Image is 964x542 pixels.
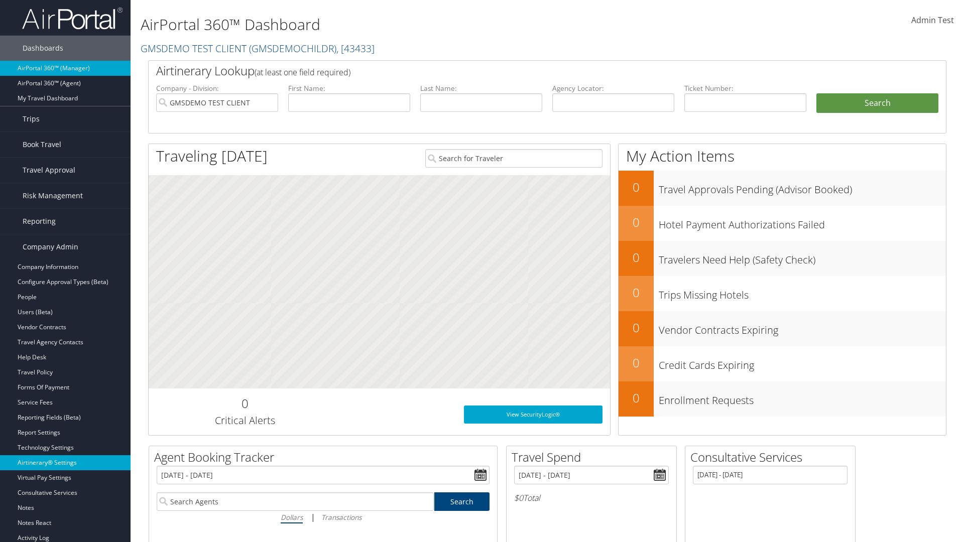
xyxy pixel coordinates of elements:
label: Ticket Number: [684,83,806,93]
h3: Hotel Payment Authorizations Failed [659,213,946,232]
span: Dashboards [23,36,63,61]
h3: Travel Approvals Pending (Advisor Booked) [659,178,946,197]
a: 0Hotel Payment Authorizations Failed [619,206,946,241]
button: Search [816,93,938,113]
label: Last Name: [420,83,542,93]
span: $0 [514,492,523,503]
h2: 0 [619,249,654,266]
h2: 0 [619,214,654,231]
h2: 0 [619,389,654,406]
h2: 0 [619,354,654,371]
a: GMSDEMO TEST CLIENT [141,42,375,55]
span: Risk Management [23,183,83,208]
label: First Name: [288,83,410,93]
h2: 0 [156,395,333,412]
a: 0Enrollment Requests [619,381,946,417]
span: Book Travel [23,132,61,157]
img: airportal-logo.png [22,7,123,30]
h3: Credit Cards Expiring [659,353,946,372]
span: Trips [23,106,40,131]
a: 0Credit Cards Expiring [619,346,946,381]
h2: Travel Spend [512,449,676,466]
a: 0Vendor Contracts Expiring [619,311,946,346]
span: Company Admin [23,234,78,259]
label: Agency Locator: [552,83,674,93]
h2: Agent Booking Tracker [154,449,497,466]
h3: Enrollment Requests [659,388,946,408]
a: View SecurityLogic® [464,405,602,424]
h2: 0 [619,179,654,196]
h1: My Action Items [619,146,946,167]
a: 0Travel Approvals Pending (Advisor Booked) [619,171,946,206]
h2: 0 [619,284,654,301]
a: Admin Test [911,5,954,36]
h3: Travelers Need Help (Safety Check) [659,248,946,267]
input: Search Agents [157,492,434,511]
h2: Consultative Services [690,449,855,466]
input: Search for Traveler [425,149,602,168]
h1: Traveling [DATE] [156,146,268,167]
i: Dollars [281,512,303,522]
span: (at least one field required) [255,67,350,78]
i: Transactions [321,512,361,522]
span: Admin Test [911,15,954,26]
a: 0Trips Missing Hotels [619,276,946,311]
a: Search [434,492,490,511]
span: , [ 43433 ] [336,42,375,55]
span: ( GMSDEMOCHILDR ) [249,42,336,55]
h2: Airtinerary Lookup [156,62,872,79]
label: Company - Division: [156,83,278,93]
h3: Critical Alerts [156,414,333,428]
span: Reporting [23,209,56,234]
a: 0Travelers Need Help (Safety Check) [619,241,946,276]
div: | [157,511,490,523]
h3: Trips Missing Hotels [659,283,946,302]
h2: 0 [619,319,654,336]
h3: Vendor Contracts Expiring [659,318,946,337]
h6: Total [514,492,669,503]
span: Travel Approval [23,158,75,183]
h1: AirPortal 360™ Dashboard [141,14,683,35]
